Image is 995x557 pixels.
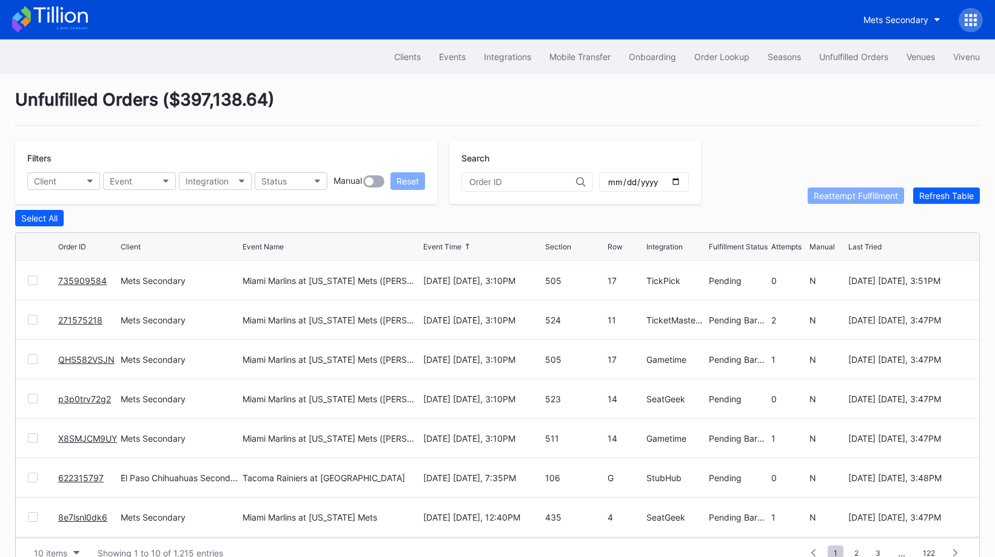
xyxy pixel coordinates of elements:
[484,52,531,62] div: Integrations
[34,176,56,186] div: Client
[475,46,540,68] button: Integrations
[243,473,405,483] div: Tacoma Rainiers at [GEOGRAPHIC_DATA]
[848,433,967,444] div: [DATE] [DATE], 3:47PM
[809,315,845,325] div: N
[103,172,176,190] button: Event
[709,433,768,444] div: Pending Barcode Validation
[15,89,980,126] div: Unfulfilled Orders ( $397,138.64 )
[58,275,107,286] a: 735909584
[608,242,623,251] div: Row
[620,46,685,68] button: Onboarding
[608,275,643,286] div: 17
[848,512,967,522] div: [DATE] [DATE], 3:47PM
[771,275,807,286] div: 0
[110,176,132,186] div: Event
[385,46,430,68] button: Clients
[243,354,421,365] div: Miami Marlins at [US_STATE] Mets ([PERSON_NAME] Giveaway)
[646,433,706,444] div: Gametime
[814,191,898,201] div: Reattempt Fulfillment
[58,512,107,522] a: 8e7lsnl0dk6
[709,275,768,286] div: Pending
[423,433,542,444] div: [DATE] [DATE], 3:10PM
[430,46,475,68] button: Events
[545,242,571,251] div: Section
[121,242,141,251] div: Client
[646,473,706,483] div: StubHub
[261,176,287,186] div: Status
[768,52,801,62] div: Seasons
[58,315,102,325] a: 271575218
[629,52,676,62] div: Onboarding
[944,46,989,68] button: Vivenu
[897,46,944,68] button: Venues
[810,46,897,68] button: Unfulfilled Orders
[121,512,240,522] div: Mets Secondary
[545,275,605,286] div: 505
[333,175,362,187] div: Manual
[771,315,807,325] div: 2
[771,433,807,444] div: 1
[540,46,620,68] button: Mobile Transfer
[709,315,768,325] div: Pending Barcode Validation
[759,46,810,68] a: Seasons
[608,315,643,325] div: 11
[243,275,421,286] div: Miami Marlins at [US_STATE] Mets ([PERSON_NAME] Giveaway)
[809,394,845,404] div: N
[608,433,643,444] div: 14
[179,172,252,190] button: Integration
[255,172,327,190] button: Status
[121,275,240,286] div: Mets Secondary
[58,473,104,483] a: 622315797
[58,242,86,251] div: Order ID
[243,512,377,522] div: Miami Marlins at [US_STATE] Mets
[545,473,605,483] div: 106
[121,473,240,483] div: El Paso Chihuahuas Secondary
[545,354,605,365] div: 505
[469,177,576,187] input: Order ID
[913,187,980,204] button: Refresh Table
[808,187,904,204] button: Reattempt Fulfillment
[58,354,115,365] a: QHS582VSJN
[243,394,421,404] div: Miami Marlins at [US_STATE] Mets ([PERSON_NAME] Giveaway)
[685,46,759,68] button: Order Lookup
[121,315,240,325] div: Mets Secondary
[646,275,706,286] div: TickPick
[771,242,802,251] div: Attempts
[397,176,419,186] div: Reset
[919,191,974,201] div: Refresh Table
[58,394,111,404] a: p3p0trv72g2
[848,473,967,483] div: [DATE] [DATE], 3:48PM
[848,315,967,325] div: [DATE] [DATE], 3:47PM
[15,210,64,226] button: Select All
[423,473,542,483] div: [DATE] [DATE], 7:35PM
[848,275,967,286] div: [DATE] [DATE], 3:51PM
[608,354,643,365] div: 17
[27,172,100,190] button: Client
[243,433,421,444] div: Miami Marlins at [US_STATE] Mets ([PERSON_NAME] Giveaway)
[423,242,461,251] div: Event Time
[243,315,421,325] div: Miami Marlins at [US_STATE] Mets ([PERSON_NAME] Giveaway)
[58,433,117,444] a: X8SMJCM9UY
[608,512,643,522] div: 4
[809,473,845,483] div: N
[854,8,950,31] button: Mets Secondary
[771,394,807,404] div: 0
[809,275,845,286] div: N
[646,315,706,325] div: TicketMasterResale
[121,394,240,404] div: Mets Secondary
[694,52,749,62] div: Order Lookup
[848,354,967,365] div: [DATE] [DATE], 3:47PM
[243,242,284,251] div: Event Name
[809,354,845,365] div: N
[771,473,807,483] div: 0
[848,394,967,404] div: [DATE] [DATE], 3:47PM
[390,172,425,190] button: Reset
